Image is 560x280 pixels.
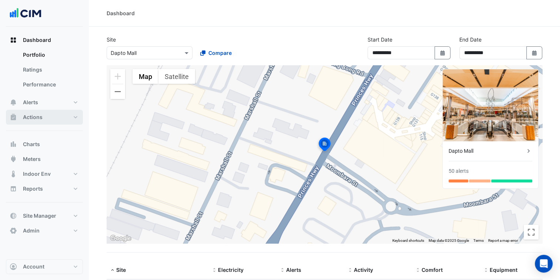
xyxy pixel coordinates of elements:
div: Open Intercom Messenger [535,255,553,273]
img: Google [108,234,133,243]
span: Alerts [23,99,38,106]
span: Charts [23,141,40,148]
span: Admin [23,227,40,234]
app-icon: Indoor Env [10,170,17,178]
button: Indoor Env [6,167,83,181]
a: Ratings [17,62,83,77]
button: Show street map [133,69,158,84]
span: Equipment [490,267,517,273]
span: Dashboard [23,36,51,44]
button: Zoom out [110,84,125,99]
span: Comfort [422,267,443,273]
button: Meters [6,152,83,167]
app-icon: Alerts [10,99,17,106]
img: Dapto Mall [443,69,538,141]
button: Actions [6,110,83,125]
button: Toggle fullscreen view [524,225,539,240]
a: Report a map error [488,238,518,243]
span: Indoor Env [23,170,51,178]
span: Meters [23,155,41,163]
img: site-pin-selected.svg [316,136,333,154]
span: Account [23,263,44,270]
app-icon: Actions [10,113,17,121]
div: 50 alerts [449,167,469,175]
app-icon: Dashboard [10,36,17,44]
label: End Date [459,36,482,43]
button: Keyboard shortcuts [392,238,424,243]
div: Dashboard [107,9,135,17]
app-icon: Charts [10,141,17,148]
span: Site [116,267,126,273]
div: Dashboard [6,47,83,95]
div: Dapto Mall [449,147,525,155]
span: Reports [23,185,43,192]
span: Map data ©2025 Google [429,238,469,243]
a: Open this area in Google Maps (opens a new window) [108,234,133,243]
label: Start Date [368,36,392,43]
button: Show satellite imagery [158,69,195,84]
app-icon: Admin [10,227,17,234]
a: Terms (opens in new tab) [473,238,484,243]
app-icon: Site Manager [10,212,17,220]
span: Compare [208,49,232,57]
img: Company Logo [9,6,42,21]
button: Reports [6,181,83,196]
a: Portfolio [17,47,83,62]
span: Site Manager [23,212,56,220]
fa-icon: Select Date [531,50,538,56]
app-icon: Reports [10,185,17,192]
button: Alerts [6,95,83,110]
button: Charts [6,137,83,152]
label: Site [107,36,116,43]
span: Actions [23,113,43,121]
button: Compare [195,46,237,59]
fa-icon: Select Date [439,50,446,56]
a: Performance [17,77,83,92]
span: Electricity [218,267,244,273]
span: Alerts [286,267,301,273]
app-icon: Meters [10,155,17,163]
button: Admin [6,223,83,238]
button: Zoom in [110,69,125,84]
span: Activity [354,267,373,273]
button: Account [6,259,83,274]
button: Site Manager [6,208,83,223]
button: Dashboard [6,33,83,47]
